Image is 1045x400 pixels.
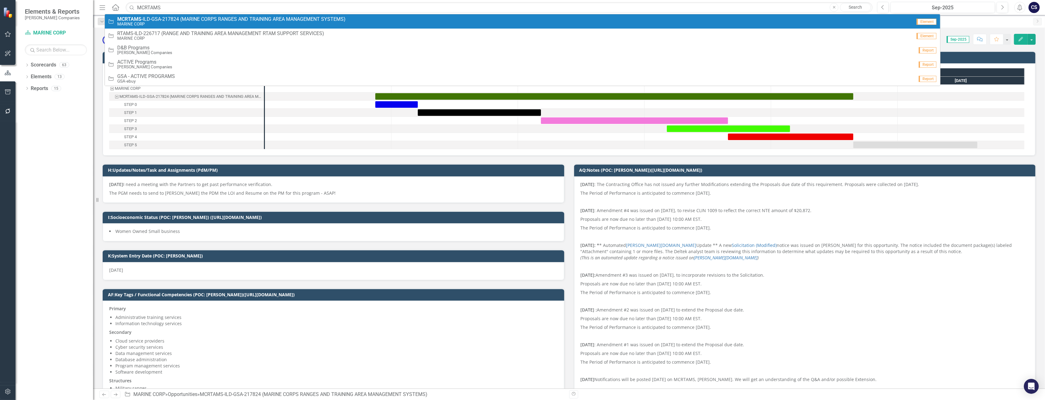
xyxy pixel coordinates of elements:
[919,76,936,82] span: Report
[109,181,558,189] p: I need a meeting with the Partners to get past performance verification.
[115,84,141,93] div: MARINE CORP
[25,30,87,37] a: MARINE CORP
[109,117,264,125] div: Task: Start date: 2025-04-06 End date: 2025-05-21
[115,369,558,375] li: Software development
[581,242,600,248] strong: [DATE]: *
[115,344,558,350] li: Cyber security services
[917,19,936,25] span: Element
[581,206,1029,215] p: : Amendment #4 was issued on [DATE], to revise CLIN 1009 to reflect the correct NTE amount of $20...
[117,79,175,84] small: GSA-ebuy
[581,280,1029,288] p: Proposals are now due no later than [DATE] 10:00 AM EST.
[115,357,558,363] li: Database administration
[108,168,561,172] h3: H:Updates/Notes/Task and Assignments (PdM/PM)
[109,101,264,109] div: Task: Start date: 2025-02-25 End date: 2025-03-07
[581,215,1029,224] p: Proposals are now due no later than [DATE] 10:00 AM EST.
[581,255,694,261] em: (This is an automated update regarding a notice issued on
[108,253,561,258] h3: K:System Entry Date (POC: [PERSON_NAME])
[109,101,264,109] div: STEP 0
[109,141,264,149] div: Task: Start date: 2025-06-20 End date: 2025-07-20
[891,2,995,13] button: Sep-2025
[1024,379,1039,394] div: Open Intercom Messenger
[117,16,141,22] strong: MCRTAMS
[667,125,790,132] div: Task: Start date: 2025-05-06 End date: 2025-06-05
[581,306,1029,314] p: Amendment #2 was issued on [DATE] to extend the Proposal due date.
[1029,2,1040,13] button: CS
[919,61,936,68] span: Report
[581,241,1029,262] p: * Automated Update ** A new notice was issued on [PERSON_NAME] for this opportunity. The notice i...
[581,342,595,348] strong: [DATE]
[893,4,993,11] div: Sep-2025
[109,189,558,196] p: The PGM needs to send to [PERSON_NAME] the PDM the LOI and Resume on the PM for this program - ASAP!
[109,181,123,187] strong: [DATE]
[31,85,48,92] a: Reports
[581,340,1029,349] p: : Amendment #1 was issued on [DATE] to extend the Proposal due date.
[105,57,940,71] a: ACTIVE Programs[PERSON_NAME] CompaniesReport
[59,62,69,68] div: 63
[117,16,346,22] span: -ILD-GSA-217824 (MARINE CORPS RANGES AND TRAINING AREA MANAGEMENT SYSTEMS)
[758,255,759,261] em: )
[109,84,264,93] div: Task: MARINE CORP Start date: 2025-02-25 End date: 2025-02-26
[418,109,541,116] div: Task: Start date: 2025-03-07 End date: 2025-04-06
[581,323,1029,332] p: The Period of Performance is anticipated to commence [DATE].
[109,125,264,133] div: Task: Start date: 2025-05-06 End date: 2025-06-05
[581,272,596,278] strong: [DATE]:
[109,109,264,117] div: Task: Start date: 2025-03-07 End date: 2025-04-06
[581,288,1029,297] p: The Period of Performance is anticipated to commence [DATE].
[108,215,561,220] h3: I:Socioeconomic Status (POC: [PERSON_NAME]) ([URL][DOMAIN_NAME])
[117,45,172,51] span: D&B Programs
[109,84,264,93] div: MARINE CORP
[541,117,728,124] div: Task: Start date: 2025-04-06 End date: 2025-05-21
[109,125,264,133] div: STEP 3
[375,93,853,100] div: Task: Start date: 2025-02-25 End date: 2025-06-20
[947,36,969,43] span: Sep-2025
[102,34,112,44] img: Submitted
[117,31,324,36] span: RTAMS-ILD-226717 (RANGE AND TRAINING AREA MANAGEMENT RTAM SUPPORT SERVICES)
[3,7,14,18] img: ClearPoint Strategy
[105,43,940,57] a: D&B Programs[PERSON_NAME] CompaniesReport
[109,306,126,311] strong: Primary
[168,391,197,397] a: Opportunities
[109,133,264,141] div: Task: Start date: 2025-05-21 End date: 2025-06-20
[108,292,561,297] h3: AF:Key Tags / Functional Competencies (POC: [PERSON_NAME])([URL][DOMAIN_NAME])
[25,8,80,15] span: Elements & Reports
[581,224,1029,232] p: The Period of Performance is anticipated to commence [DATE].
[117,50,172,55] small: [PERSON_NAME] Companies
[917,33,936,39] span: Element
[115,320,558,327] li: Information technology services
[109,133,264,141] div: STEP 4
[117,22,346,26] small: MARINE CORP
[117,36,324,41] small: MARINE CORP
[694,255,758,261] a: [PERSON_NAME][DOMAIN_NAME]
[581,307,597,313] strong: [DATE] :
[581,358,1029,366] p: The Period of Performance is anticipated to commence [DATE].
[581,189,1029,198] p: The Period of Performance is anticipated to commence [DATE].
[200,391,427,397] div: MCRTAMS-ILD-GSA-217824 (MARINE CORPS RANGES AND TRAINING AREA MANAGEMENT SYSTEMS)
[124,117,137,125] div: STEP 2
[581,181,1029,189] p: : The Contracting Office has not issued any further Modifications extending the Proposals due dat...
[124,109,137,117] div: STEP 1
[117,74,175,79] span: GSA - ACTIVE PROGRAMS
[119,93,262,101] div: MCRTAMS-ILD-GSA-217824 (MARINE CORPS RANGES AND TRAINING AREA MANAGEMENT SYSTEMS)
[115,314,558,320] li: Administrative training services
[109,93,264,101] div: Task: Start date: 2025-02-25 End date: 2025-06-20
[581,349,1029,358] p: Proposals are now due no later than [DATE] 10:00 AM EST.
[105,14,940,29] a: MCRTAMS-ILD-GSA-217824 (MARINE CORPS RANGES AND TRAINING AREA MANAGEMENT SYSTEMS)MARINE CORPElement
[115,338,558,344] li: Cloud service providers
[126,2,873,13] input: Search ClearPoint...
[898,77,1025,85] div: Jul
[25,15,80,20] small: [PERSON_NAME] Companies
[124,101,137,109] div: STEP 0
[109,378,132,384] strong: Structures
[31,73,51,80] a: Elements
[109,117,264,125] div: STEP 2
[115,350,558,357] li: Data management services
[626,242,697,248] a: [PERSON_NAME][DOMAIN_NAME]
[124,141,137,149] div: STEP 5
[109,109,264,117] div: STEP 1
[728,134,853,140] div: Task: Start date: 2025-05-21 End date: 2025-06-20
[919,47,936,53] span: Report
[109,329,132,335] strong: Secondary
[124,125,137,133] div: STEP 3
[124,133,137,141] div: STEP 4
